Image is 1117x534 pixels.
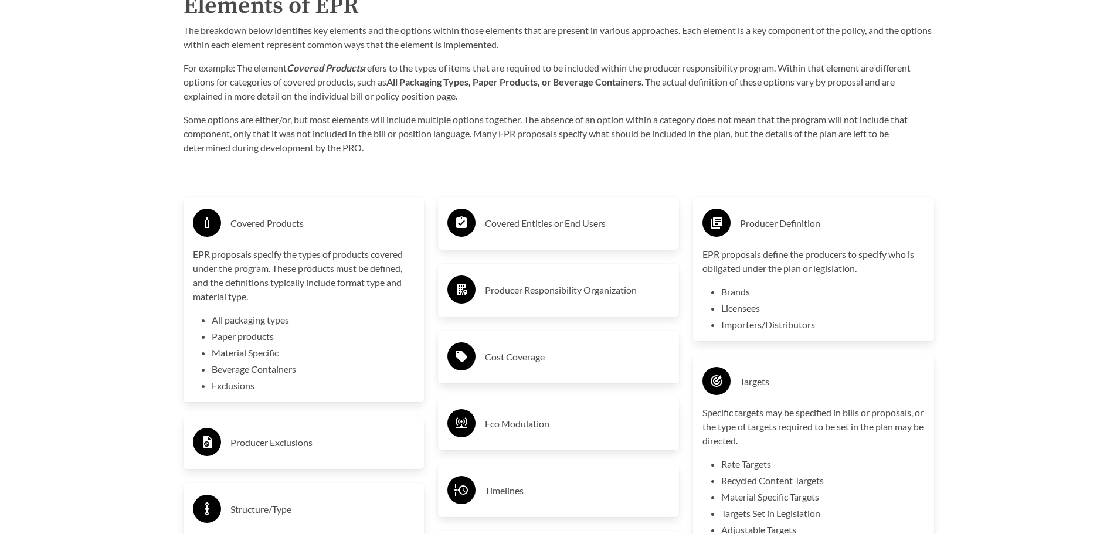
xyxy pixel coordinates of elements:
[212,313,415,327] li: All packaging types
[485,414,670,433] h3: Eco Modulation
[721,474,925,488] li: Recycled Content Targets
[485,481,670,500] h3: Timelines
[721,506,925,521] li: Targets Set in Legislation
[230,433,415,452] h3: Producer Exclusions
[740,372,925,391] h3: Targets
[386,76,641,87] strong: All Packaging Types, Paper Products, or Beverage Containers
[485,214,670,233] h3: Covered Entities or End Users
[193,247,415,304] p: EPR proposals specify the types of products covered under the program. These products must be def...
[721,318,925,332] li: Importers/Distributors
[721,285,925,299] li: Brands
[721,301,925,315] li: Licensees
[485,281,670,300] h3: Producer Responsibility Organization
[212,346,415,360] li: Material Specific
[702,406,925,448] p: Specific targets may be specified in bills or proposals, or the type of targets required to be se...
[287,62,364,73] strong: Covered Products
[212,379,415,393] li: Exclusions
[740,214,925,233] h3: Producer Definition
[721,490,925,504] li: Material Specific Targets
[212,362,415,376] li: Beverage Containers
[230,500,415,519] h3: Structure/Type
[184,23,934,52] p: The breakdown below identifies key elements and the options within those elements that are presen...
[721,457,925,471] li: Rate Targets
[212,329,415,343] li: Paper products
[485,348,670,366] h3: Cost Coverage
[184,113,934,155] p: Some options are either/or, but most elements will include multiple options together. The absence...
[230,214,415,233] h3: Covered Products
[702,247,925,275] p: EPR proposals define the producers to specify who is obligated under the plan or legislation.
[184,61,934,103] p: For example: The element refers to the types of items that are required to be included within the...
